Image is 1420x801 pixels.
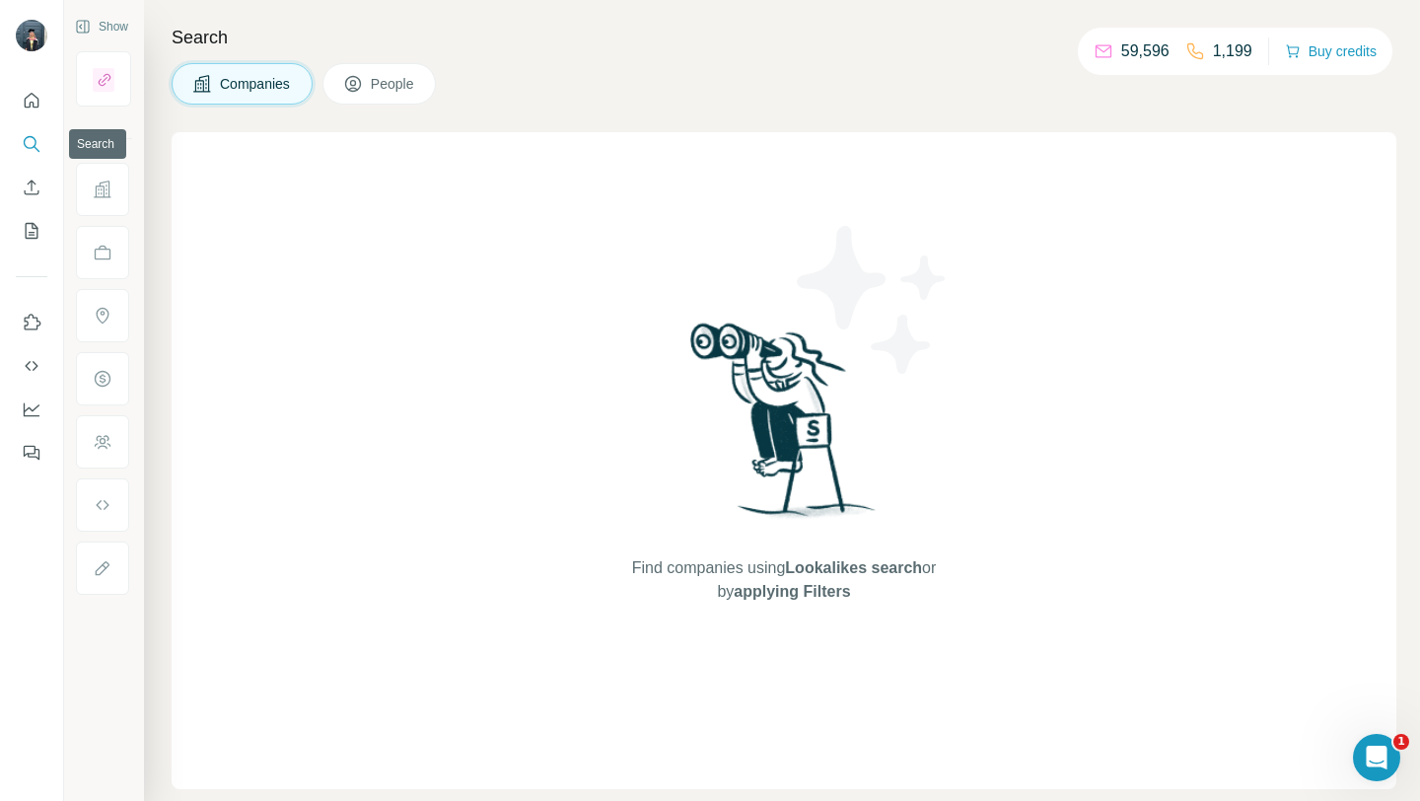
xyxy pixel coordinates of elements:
button: Show [61,12,142,41]
span: People [371,74,416,94]
img: Surfe Illustration - Woman searching with binoculars [681,318,887,538]
img: Avatar [16,20,47,51]
span: applying Filters [734,583,850,600]
span: Lookalikes search [785,559,922,576]
button: Buy credits [1285,37,1377,65]
button: Enrich CSV [16,170,47,205]
iframe: Intercom live chat [1353,734,1400,781]
button: Use Surfe on LinkedIn [16,305,47,340]
button: Search [16,126,47,162]
span: Find companies using or by [626,556,942,604]
button: Use Surfe API [16,348,47,384]
button: Dashboard [16,392,47,427]
p: 1,199 [1213,39,1252,63]
button: Quick start [16,83,47,118]
button: My lists [16,213,47,249]
button: Feedback [16,435,47,471]
img: Surfe Illustration - Stars [784,211,961,389]
p: 59,596 [1121,39,1170,63]
span: 1 [1393,734,1409,750]
h4: Search [172,24,1396,51]
span: Companies [220,74,292,94]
